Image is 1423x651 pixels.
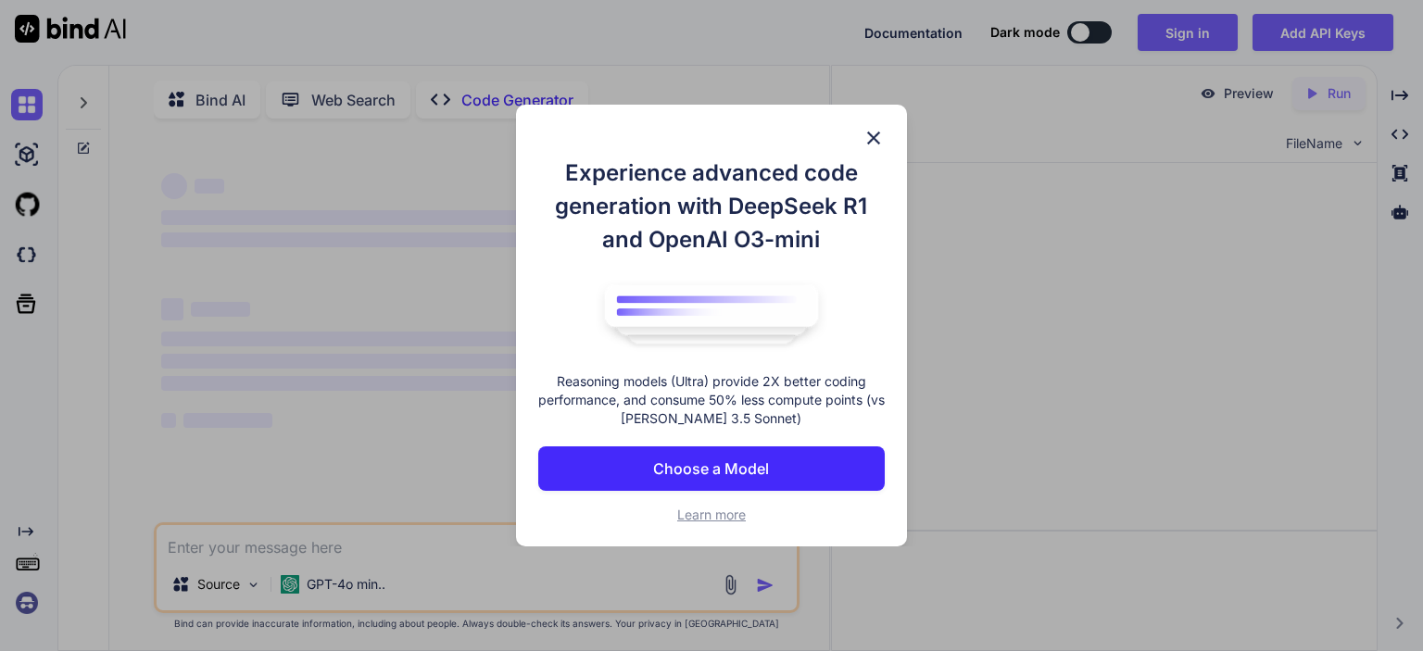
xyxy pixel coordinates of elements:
img: bind logo [591,275,832,355]
button: Choose a Model [538,446,885,491]
p: Reasoning models (Ultra) provide 2X better coding performance, and consume 50% less compute point... [538,372,885,428]
img: close [863,127,885,149]
span: Learn more [677,507,746,522]
p: Choose a Model [653,457,769,480]
h1: Experience advanced code generation with DeepSeek R1 and OpenAI O3-mini [538,156,885,257]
